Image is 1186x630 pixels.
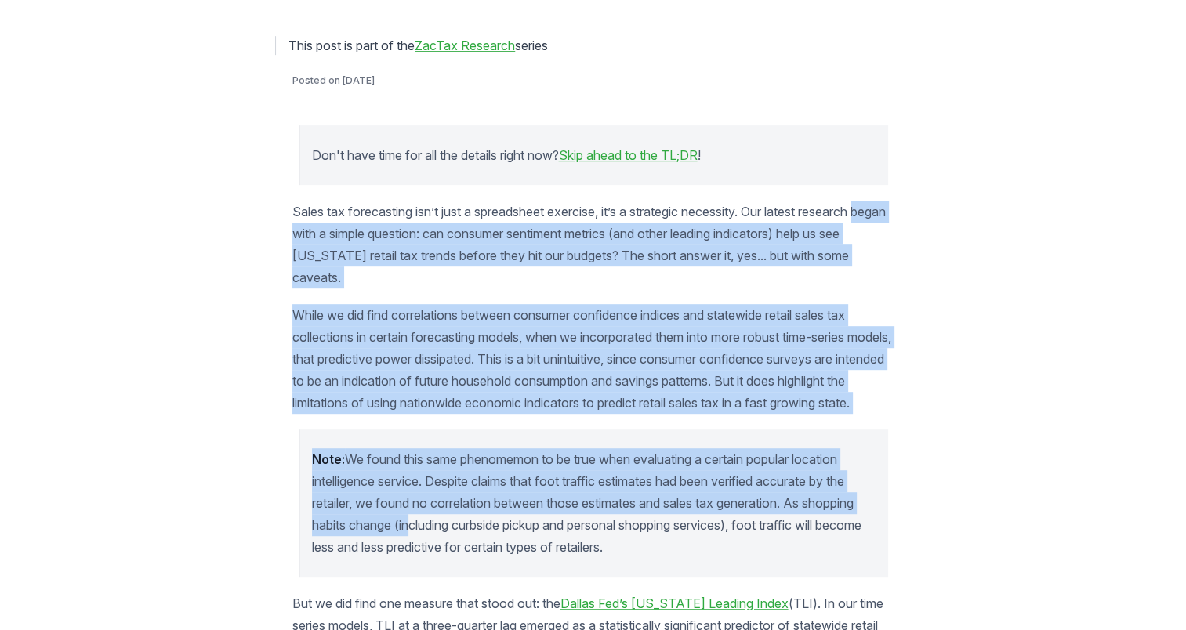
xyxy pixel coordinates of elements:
p: While we did find correlations between consumer confidence indices and statewide retail sales tax... [292,304,894,414]
p: We found this same phenomemon to be true when evaluating a certain popular location intelligence ... [312,448,876,558]
a: ZacTax Research [415,38,515,53]
div: This post is part of the series [275,36,911,55]
a: Skip ahead to the TL;DR [559,147,698,163]
div: Posted on [DATE] [292,74,894,88]
strong: Note: [312,451,345,467]
p: Sales tax forecasting isn’t just a spreadsheet exercise, it’s a strategic necessity. Our latest r... [292,201,894,288]
a: Dallas Fed’s [US_STATE] Leading Index [560,596,789,611]
p: Don't have time for all the details right now? ! [312,144,876,166]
